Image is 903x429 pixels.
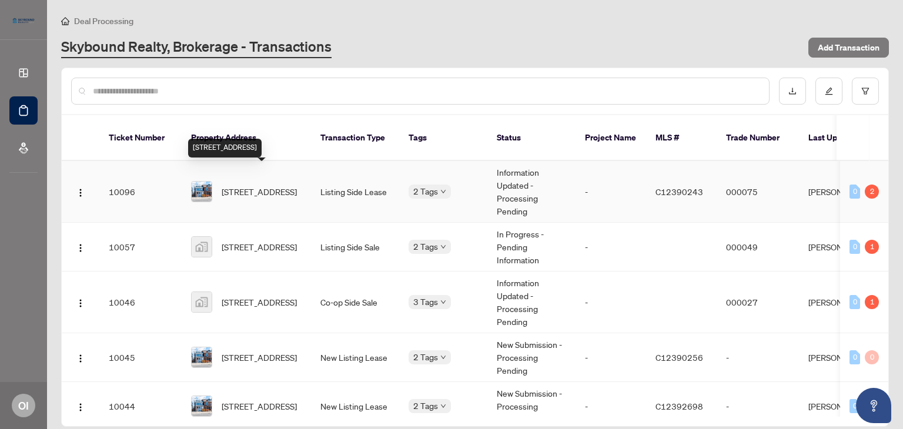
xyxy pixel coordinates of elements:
[99,161,182,223] td: 10096
[9,15,38,26] img: logo
[71,397,90,415] button: Logo
[311,161,399,223] td: Listing Side Lease
[865,240,879,254] div: 1
[99,223,182,272] td: 10057
[99,115,182,161] th: Ticket Number
[222,296,297,309] span: [STREET_ADDRESS]
[311,272,399,333] td: Co-op Side Sale
[856,388,891,423] button: Open asap
[188,139,262,157] div: [STREET_ADDRESS]
[865,350,879,364] div: 0
[799,115,887,161] th: Last Updated By
[76,403,85,412] img: Logo
[779,78,806,105] button: download
[487,161,576,223] td: Information Updated - Processing Pending
[440,244,446,250] span: down
[192,292,212,312] img: thumbnail-img
[799,161,887,223] td: [PERSON_NAME]
[99,272,182,333] td: 10046
[576,272,646,333] td: -
[413,295,438,309] span: 3 Tags
[799,272,887,333] td: [PERSON_NAME]
[808,38,889,58] button: Add Transaction
[413,240,438,253] span: 2 Tags
[440,354,446,360] span: down
[487,115,576,161] th: Status
[487,272,576,333] td: Information Updated - Processing Pending
[311,223,399,272] td: Listing Side Sale
[717,161,799,223] td: 000075
[222,400,297,413] span: [STREET_ADDRESS]
[74,16,133,26] span: Deal Processing
[192,347,212,367] img: thumbnail-img
[76,354,85,363] img: Logo
[850,240,860,254] div: 0
[413,399,438,413] span: 2 Tags
[576,223,646,272] td: -
[655,352,703,363] span: C12390256
[818,38,879,57] span: Add Transaction
[799,333,887,382] td: [PERSON_NAME]
[717,333,799,382] td: -
[76,299,85,308] img: Logo
[311,115,399,161] th: Transaction Type
[440,189,446,195] span: down
[850,350,860,364] div: 0
[311,333,399,382] td: New Listing Lease
[646,115,717,161] th: MLS #
[487,223,576,272] td: In Progress - Pending Information
[99,333,182,382] td: 10045
[222,351,297,364] span: [STREET_ADDRESS]
[487,333,576,382] td: New Submission - Processing Pending
[852,78,879,105] button: filter
[717,272,799,333] td: 000027
[76,243,85,253] img: Logo
[192,182,212,202] img: thumbnail-img
[576,161,646,223] td: -
[655,186,703,197] span: C12390243
[850,399,860,413] div: 0
[222,185,297,198] span: [STREET_ADDRESS]
[71,237,90,256] button: Logo
[825,87,833,95] span: edit
[71,182,90,201] button: Logo
[76,188,85,197] img: Logo
[61,37,332,58] a: Skybound Realty, Brokerage - Transactions
[865,295,879,309] div: 1
[61,17,69,25] span: home
[399,115,487,161] th: Tags
[440,403,446,409] span: down
[576,115,646,161] th: Project Name
[655,401,703,411] span: C12392698
[413,350,438,364] span: 2 Tags
[861,87,869,95] span: filter
[18,397,29,414] span: OI
[717,223,799,272] td: 000049
[440,299,446,305] span: down
[815,78,842,105] button: edit
[71,293,90,311] button: Logo
[850,185,860,199] div: 0
[850,295,860,309] div: 0
[717,115,799,161] th: Trade Number
[71,348,90,367] button: Logo
[865,185,879,199] div: 2
[788,87,797,95] span: download
[192,237,212,257] img: thumbnail-img
[192,396,212,416] img: thumbnail-img
[576,333,646,382] td: -
[799,223,887,272] td: [PERSON_NAME]
[413,185,438,198] span: 2 Tags
[182,115,311,161] th: Property Address
[222,240,297,253] span: [STREET_ADDRESS]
